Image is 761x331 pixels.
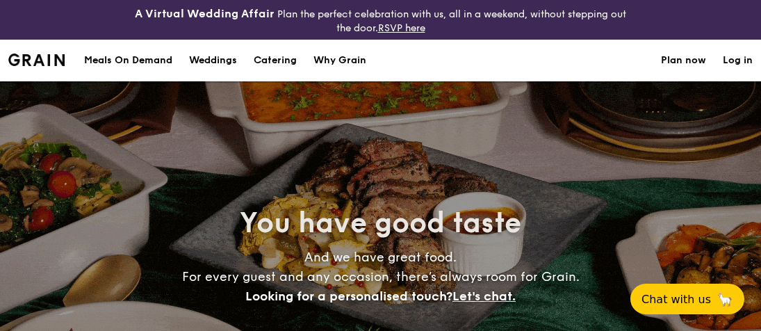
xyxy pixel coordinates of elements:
[181,40,245,81] a: Weddings
[378,22,425,34] a: RSVP here
[313,40,366,81] div: Why Grain
[661,40,706,81] a: Plan now
[240,207,521,240] span: You have good taste
[452,289,516,304] span: Let's chat.
[723,40,753,81] a: Log in
[84,40,172,81] div: Meals On Demand
[189,40,237,81] div: Weddings
[305,40,375,81] a: Why Grain
[127,6,635,34] div: Plan the perfect celebration with us, all in a weekend, without stepping out the door.
[245,40,305,81] a: Catering
[630,284,744,314] button: Chat with us🦙
[8,54,65,66] a: Logotype
[245,289,452,304] span: Looking for a personalised touch?
[135,6,275,22] h4: A Virtual Wedding Affair
[717,291,733,307] span: 🦙
[182,250,580,304] span: And we have great food. For every guest and any occasion, there’s always room for Grain.
[8,54,65,66] img: Grain
[254,40,297,81] h1: Catering
[641,293,711,306] span: Chat with us
[76,40,181,81] a: Meals On Demand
